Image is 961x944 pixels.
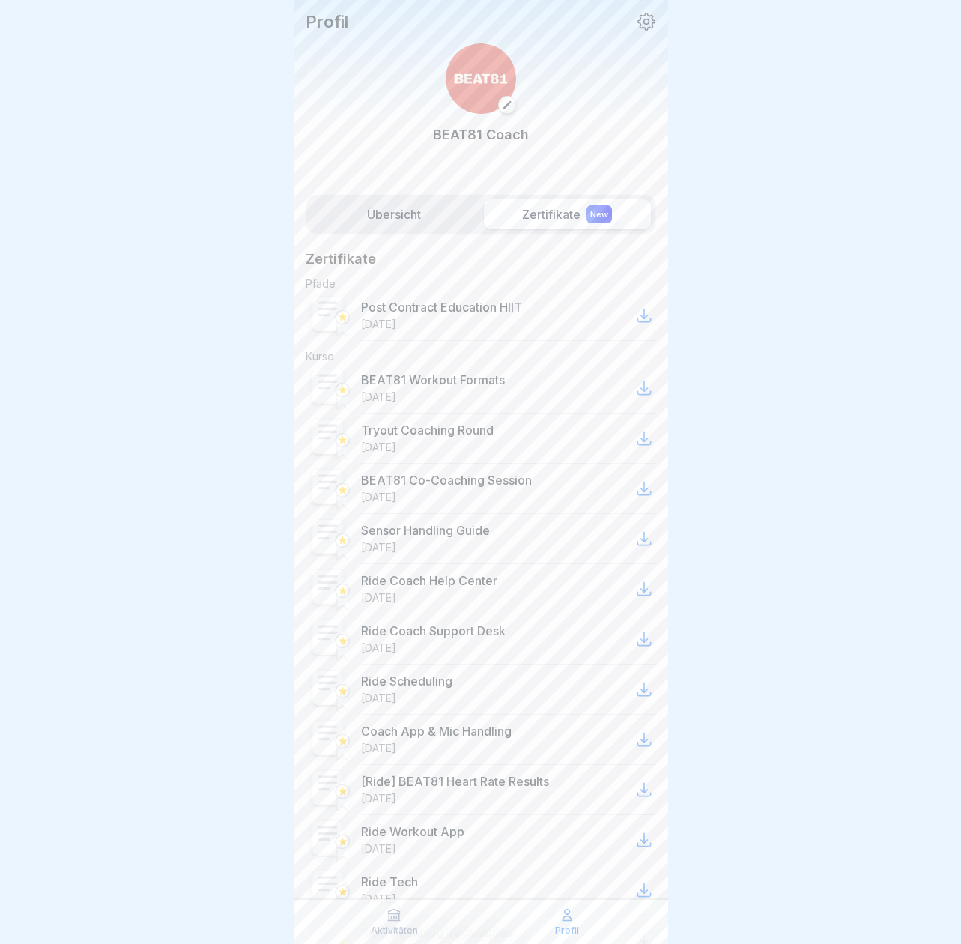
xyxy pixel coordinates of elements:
[361,842,396,856] p: [DATE]
[361,318,396,331] p: [DATE]
[361,591,396,605] p: [DATE]
[586,205,612,223] div: New
[361,423,494,438] p: Tryout Coaching Round
[361,491,396,504] p: [DATE]
[306,250,376,268] p: Zertifikate
[361,824,464,839] p: Ride Workout App
[361,441,396,454] p: [DATE]
[484,199,651,229] label: Zertifikate
[361,692,396,705] p: [DATE]
[306,277,656,291] p: Pfade
[361,573,497,588] p: Ride Coach Help Center
[306,350,656,363] p: Kurse
[361,372,505,387] p: BEAT81 Workout Formats
[361,792,396,805] p: [DATE]
[361,724,512,739] p: Coach App & Mic Handling
[361,874,418,889] p: Ride Tech
[361,473,532,488] p: BEAT81 Co-Coaching Session
[371,925,418,936] p: Aktivitäten
[361,300,522,315] p: Post Contract Education HIIT
[361,623,506,638] p: Ride Coach Support Desk
[361,774,549,789] p: [Ride] BEAT81 Heart Rate Results
[361,641,396,655] p: [DATE]
[361,541,396,554] p: [DATE]
[361,892,396,906] p: [DATE]
[433,124,529,145] p: BEAT81 Coach
[361,523,490,538] p: Sensor Handling Guide
[361,674,452,689] p: Ride Scheduling
[361,742,396,755] p: [DATE]
[311,199,478,229] label: Übersicht
[306,12,348,31] p: Profil
[361,390,396,404] p: [DATE]
[446,43,516,114] img: hrdyj4tscali0st5u12judfl.png
[555,925,579,936] p: Profil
